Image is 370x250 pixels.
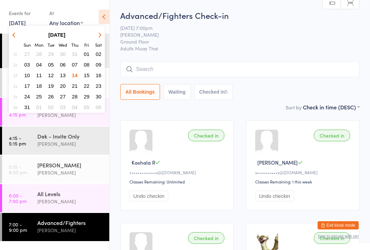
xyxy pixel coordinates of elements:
button: 07 [70,60,80,69]
button: 31 [70,49,80,59]
div: [PERSON_NAME] [37,161,103,169]
button: 21 [70,81,80,91]
button: 04 [70,103,80,112]
input: Search [120,61,359,77]
span: 03 [60,104,66,110]
button: 18 [34,81,45,91]
button: 02 [93,49,104,59]
button: 31 [22,103,33,112]
button: 11 [34,71,45,80]
span: 18 [36,83,42,89]
em: 33 [13,73,17,78]
span: 08 [84,62,90,68]
button: Undo checkin [255,191,294,201]
button: 03 [22,60,33,69]
time: 3:45 - 4:15 pm [9,106,26,117]
a: 7:00 -9:00 pmAdvanced/Fighters[PERSON_NAME] [2,213,109,241]
button: 30 [58,49,68,59]
small: Tuesday [48,42,54,48]
button: 09 [93,60,104,69]
button: 14 [70,71,80,80]
button: 01 [34,103,45,112]
a: [DATE] [9,19,26,26]
a: 12:00 -12:45 pm[PERSON_NAME][PERSON_NAME] [2,69,109,97]
span: 27 [24,51,30,57]
button: Waiting [163,84,191,100]
button: 27 [22,49,33,59]
div: [PERSON_NAME] [37,226,103,234]
a: 6:00 -7:00 pmAll Levels[PERSON_NAME] [2,184,109,212]
span: 05 [48,62,54,68]
small: Thursday [71,42,78,48]
span: 25 [36,94,42,99]
span: 27 [60,94,66,99]
span: Kashala R [132,159,155,166]
time: 4:15 - 5:15 pm [9,135,26,146]
span: 24 [24,94,30,99]
button: 03 [58,103,68,112]
small: Saturday [95,42,102,48]
small: Sunday [24,42,31,48]
button: 01 [82,49,92,59]
button: 28 [34,49,45,59]
span: 29 [48,51,54,57]
span: 05 [84,104,90,110]
div: At [49,8,83,19]
a: 4:15 -5:15 pmDek - Invite Only[PERSON_NAME] [2,127,109,155]
div: [PERSON_NAME] [37,140,103,148]
button: how to secure with pin [318,234,359,239]
div: c••••••••••••s@[DOMAIN_NAME] [129,169,226,175]
button: 23 [93,81,104,91]
div: s••••••••••y@[DOMAIN_NAME] [255,169,352,175]
button: Checked in5 [194,84,233,100]
span: 01 [84,51,90,57]
span: Adults Muay Thai [120,45,359,52]
span: 26 [48,94,54,99]
time: 6:00 - 7:00 pm [9,193,27,204]
span: 12 [48,72,54,78]
button: 16 [93,71,104,80]
button: 12 [46,71,56,80]
span: 31 [72,51,78,57]
div: Dek - Invite Only [37,132,103,140]
span: 03 [24,62,30,68]
div: [PERSON_NAME] [37,111,103,119]
button: 19 [46,81,56,91]
a: 3:45 -4:15 pmDek Noi[PERSON_NAME] [2,98,109,126]
div: [PERSON_NAME] [37,198,103,205]
div: All Levels [37,190,103,198]
button: 30 [93,92,104,101]
span: [PERSON_NAME] [257,159,298,166]
div: Any location [49,19,83,26]
button: 15 [82,71,92,80]
span: 06 [60,62,66,68]
em: 36 [13,105,17,110]
div: Checked in [188,232,224,244]
button: Undo checkin [129,191,168,201]
label: Sort by [286,104,301,111]
span: 17 [24,83,30,89]
button: 10 [22,71,33,80]
button: 26 [46,92,56,101]
button: 13 [58,71,68,80]
div: 5 [225,89,227,95]
em: 34 [13,83,17,89]
span: [DATE] 7:00pm [120,24,349,31]
span: 22 [84,83,90,89]
button: 27 [58,92,68,101]
div: Classes Remaining: Unlimited [129,179,226,184]
button: 05 [46,60,56,69]
span: 04 [36,62,42,68]
span: 07 [72,62,78,68]
span: 29 [84,94,90,99]
span: 16 [96,72,101,78]
button: 20 [58,81,68,91]
span: 11 [36,72,42,78]
div: Check in time (DESC) [303,103,359,111]
button: 29 [82,92,92,101]
div: Checked in [314,130,350,141]
small: Friday [84,42,89,48]
time: 5:15 - 6:00 pm [9,164,27,175]
span: 01 [36,104,42,110]
small: Wednesday [59,42,67,48]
